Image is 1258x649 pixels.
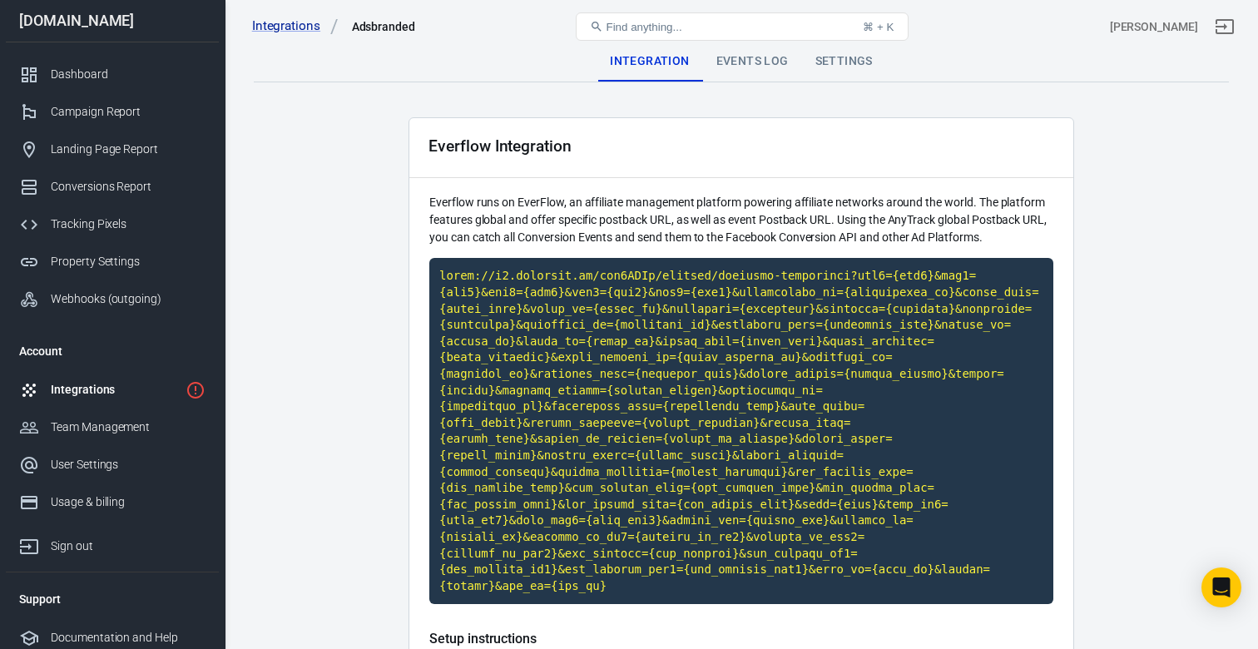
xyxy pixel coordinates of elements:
a: Team Management [6,409,219,446]
div: Team Management [51,419,206,436]
div: Campaign Report [51,103,206,121]
li: Account [6,331,219,371]
code: Click to copy [429,258,1053,604]
p: Everflow runs on EverFlow, an affiliate management platform powering affiliate networks around th... [429,194,1053,246]
div: Open Intercom Messenger [1201,567,1241,607]
a: Integrations [252,17,339,35]
a: Webhooks (outgoing) [6,280,219,318]
span: Find anything... [607,21,682,33]
div: Landing Page Report [51,141,206,158]
div: User Settings [51,456,206,473]
h5: Setup instructions [429,631,1053,647]
a: Conversions Report [6,168,219,206]
a: Sign out [1205,7,1245,47]
a: Campaign Report [6,93,219,131]
a: Dashboard [6,56,219,93]
div: ⌘ + K [863,21,894,33]
a: Sign out [6,521,219,565]
div: Usage & billing [51,493,206,511]
div: Everflow Integration [428,137,572,155]
div: Property Settings [51,253,206,270]
div: Webhooks (outgoing) [51,290,206,308]
div: Integrations [51,381,179,399]
div: Settings [802,42,886,82]
div: Account id: ftn1HAQg [1110,18,1198,36]
div: Sign out [51,538,206,555]
button: Find anything...⌘ + K [576,12,909,41]
div: Tracking Pixels [51,216,206,233]
div: Conversions Report [51,178,206,196]
div: Dashboard [51,66,206,83]
svg: 1 networks not verified yet [186,380,206,400]
a: Tracking Pixels [6,206,219,243]
div: [DOMAIN_NAME] [6,13,219,28]
div: Events Log [703,42,802,82]
div: Integration [597,42,702,82]
div: Documentation and Help [51,629,206,647]
a: Landing Page Report [6,131,219,168]
a: Usage & billing [6,483,219,521]
li: Support [6,579,219,619]
a: Property Settings [6,243,219,280]
a: Integrations [6,371,219,409]
div: Adsbranded [352,18,416,35]
a: User Settings [6,446,219,483]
